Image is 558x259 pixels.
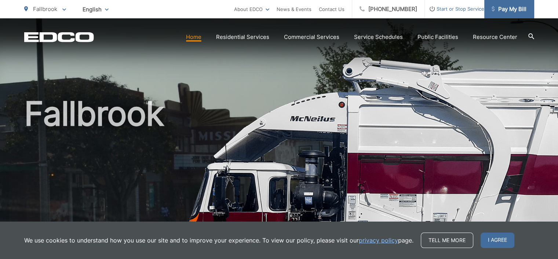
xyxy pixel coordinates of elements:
a: Public Facilities [417,33,458,41]
span: I agree [481,233,514,248]
a: News & Events [277,5,311,14]
a: EDCD logo. Return to the homepage. [24,32,94,42]
a: Residential Services [216,33,269,41]
a: Commercial Services [284,33,339,41]
span: Pay My Bill [492,5,526,14]
a: privacy policy [359,236,398,245]
span: Fallbrook [33,6,57,12]
a: Tell me more [421,233,473,248]
p: We use cookies to understand how you use our site and to improve your experience. To view our pol... [24,236,413,245]
a: About EDCO [234,5,269,14]
a: Service Schedules [354,33,403,41]
a: Home [186,33,201,41]
a: Contact Us [319,5,344,14]
span: English [77,3,114,16]
a: Resource Center [473,33,517,41]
